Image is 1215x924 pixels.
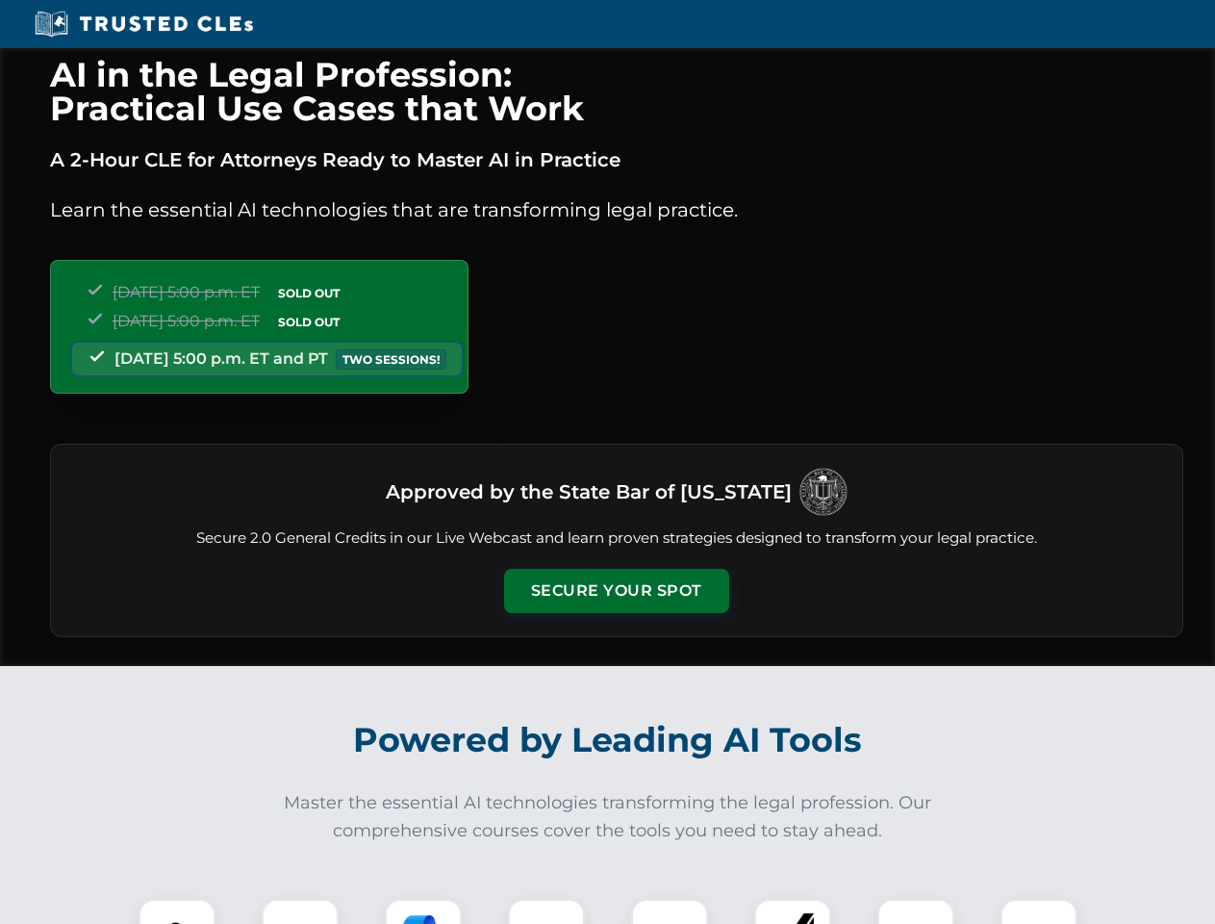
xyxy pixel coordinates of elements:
p: A 2-Hour CLE for Attorneys Ready to Master AI in Practice [50,144,1183,175]
h1: AI in the Legal Profession: Practical Use Cases that Work [50,58,1183,125]
h2: Powered by Leading AI Tools [75,706,1141,774]
p: Learn the essential AI technologies that are transforming legal practice. [50,194,1183,225]
span: SOLD OUT [271,283,346,303]
p: Master the essential AI technologies transforming the legal profession. Our comprehensive courses... [271,789,945,845]
img: Logo [799,468,848,516]
img: Trusted CLEs [29,10,259,38]
h3: Approved by the State Bar of [US_STATE] [386,475,792,509]
button: Secure Your Spot [504,569,729,613]
span: SOLD OUT [271,312,346,332]
span: [DATE] 5:00 p.m. ET [113,312,260,330]
p: Secure 2.0 General Credits in our Live Webcast and learn proven strategies designed to transform ... [74,527,1159,550]
span: [DATE] 5:00 p.m. ET [113,283,260,301]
